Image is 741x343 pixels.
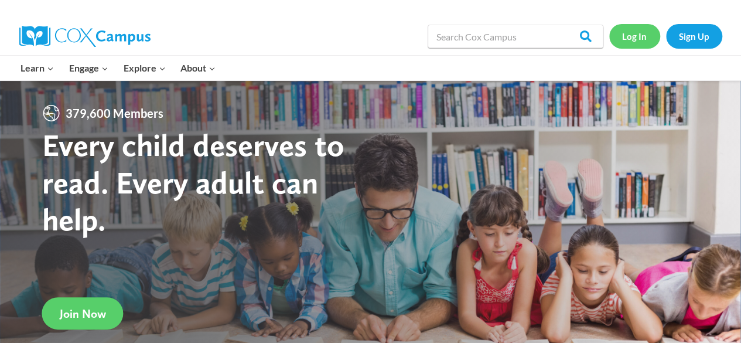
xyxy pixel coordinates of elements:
[428,25,603,48] input: Search Cox Campus
[60,307,106,321] span: Join Now
[61,104,168,123] span: 379,600 Members
[13,56,62,80] button: Child menu of Learn
[609,24,660,48] a: Log In
[666,24,722,48] a: Sign Up
[42,126,344,238] strong: Every child deserves to read. Every adult can help.
[116,56,173,80] button: Child menu of Explore
[42,298,124,330] a: Join Now
[173,56,223,80] button: Child menu of About
[609,24,722,48] nav: Secondary Navigation
[13,56,223,80] nav: Primary Navigation
[62,56,116,80] button: Child menu of Engage
[19,26,151,47] img: Cox Campus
